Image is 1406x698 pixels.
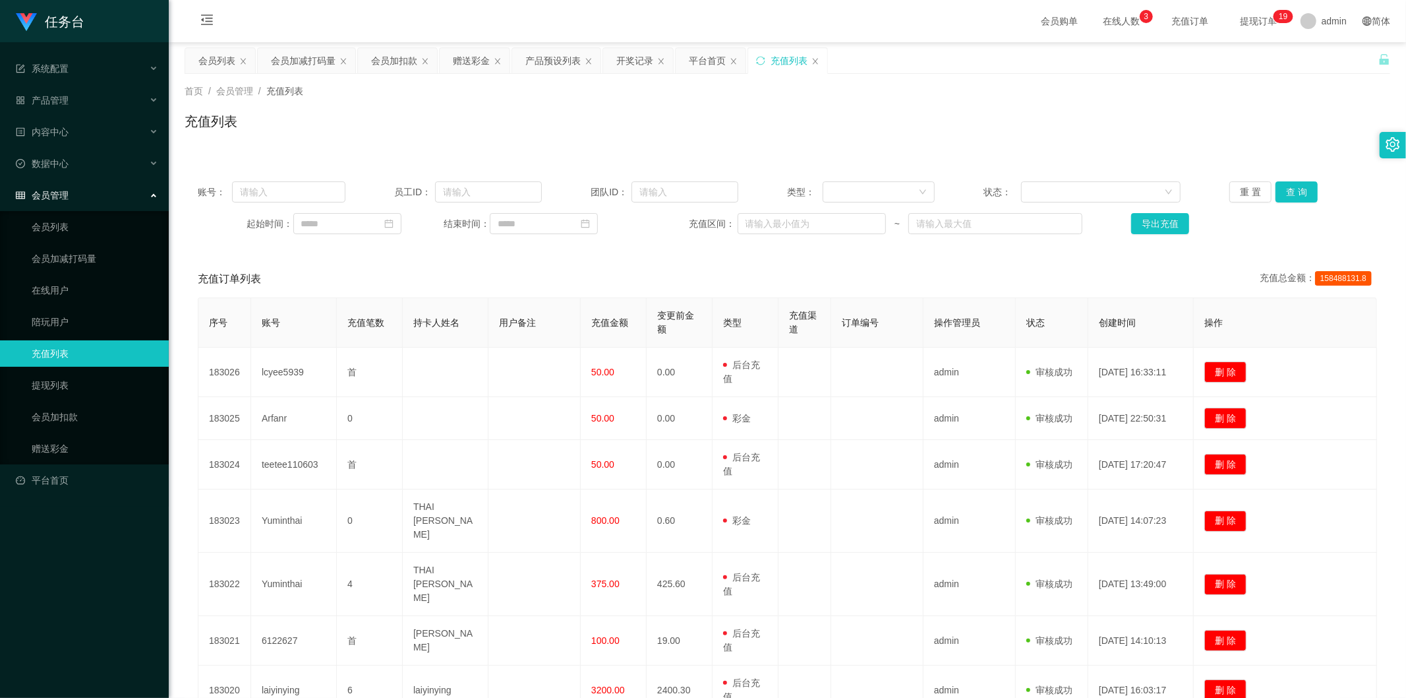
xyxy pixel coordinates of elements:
[403,616,488,666] td: [PERSON_NAME]
[585,57,593,65] i: 图标: close
[16,191,25,200] i: 图标: table
[198,490,251,553] td: 183023
[251,348,337,397] td: lcyee5939
[337,397,403,440] td: 0
[1165,16,1215,26] span: 充值订单
[251,616,337,666] td: 6122627
[198,185,232,199] span: 账号：
[198,271,261,287] span: 充值订单列表
[1088,616,1194,666] td: [DATE] 14:10:13
[789,310,817,334] span: 充值渠道
[1026,579,1072,589] span: 审核成功
[198,397,251,440] td: 183025
[723,628,760,652] span: 后台充值
[232,181,345,203] input: 请输入
[435,181,542,203] input: 请输入
[657,310,694,334] span: 变更前金额
[32,404,158,430] a: 会员加扣款
[337,553,403,616] td: 4
[647,616,713,666] td: 19.00
[1099,317,1136,328] span: 创建时间
[1378,53,1390,65] i: 图标: unlock
[1279,10,1283,23] p: 1
[216,86,253,96] span: 会员管理
[1229,181,1272,203] button: 重 置
[1275,181,1318,203] button: 查 询
[16,16,84,26] a: 任务台
[723,317,742,328] span: 类型
[1204,362,1246,383] button: 删 除
[591,185,631,199] span: 团队ID：
[16,467,158,493] a: 图标: dashboard平台首页
[787,185,822,199] span: 类型：
[591,459,614,470] span: 50.00
[1026,367,1072,377] span: 审核成功
[32,245,158,272] a: 会员加减打码量
[45,1,84,43] h1: 任务台
[581,219,590,228] i: 图标: calendar
[1204,630,1246,651] button: 删 除
[923,616,1016,666] td: admin
[1165,188,1173,197] i: 图标: down
[185,86,203,96] span: 首页
[1204,317,1223,328] span: 操作
[756,56,765,65] i: 图标: sync
[1140,10,1153,23] sup: 3
[591,317,628,328] span: 充值金额
[494,57,502,65] i: 图标: close
[262,317,280,328] span: 账号
[198,348,251,397] td: 183026
[16,127,25,137] i: 图标: profile
[1096,16,1146,26] span: 在线人数
[647,553,713,616] td: 425.60
[1088,348,1194,397] td: [DATE] 16:33:11
[1204,408,1246,429] button: 删 除
[1204,574,1246,595] button: 删 除
[453,48,490,73] div: 赠送彩金
[251,397,337,440] td: Arfanr
[657,57,665,65] i: 图标: close
[421,57,429,65] i: 图标: close
[1026,317,1045,328] span: 状态
[934,317,980,328] span: 操作管理员
[185,1,229,43] i: 图标: menu-fold
[723,515,751,526] span: 彩金
[247,217,293,231] span: 起始时间：
[394,185,435,199] span: 员工ID：
[16,159,25,168] i: 图标: check-circle-o
[738,213,886,234] input: 请输入最小值为
[923,397,1016,440] td: admin
[209,317,227,328] span: 序号
[1204,454,1246,475] button: 删 除
[16,13,37,32] img: logo.9652507e.png
[631,181,738,203] input: 请输入
[591,515,620,526] span: 800.00
[32,372,158,398] a: 提现列表
[1088,490,1194,553] td: [DATE] 14:07:23
[591,635,620,646] span: 100.00
[339,57,347,65] i: 图标: close
[413,317,459,328] span: 持卡人姓名
[1026,635,1072,646] span: 审核成功
[723,360,760,384] span: 后台充值
[198,616,251,666] td: 183021
[198,553,251,616] td: 183022
[185,111,237,131] h1: 充值列表
[1088,440,1194,490] td: [DATE] 17:20:47
[842,317,879,328] span: 订单编号
[771,48,807,73] div: 充值列表
[923,440,1016,490] td: admin
[371,48,417,73] div: 会员加扣款
[923,553,1016,616] td: admin
[908,213,1082,234] input: 请输入最大值
[723,413,751,424] span: 彩金
[208,86,211,96] span: /
[1204,511,1246,532] button: 删 除
[403,490,488,553] td: THAI [PERSON_NAME]
[1026,515,1072,526] span: 审核成功
[16,63,69,74] span: 系统配置
[337,490,403,553] td: 0
[444,217,490,231] span: 结束时间：
[591,685,625,695] span: 3200.00
[730,57,738,65] i: 图标: close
